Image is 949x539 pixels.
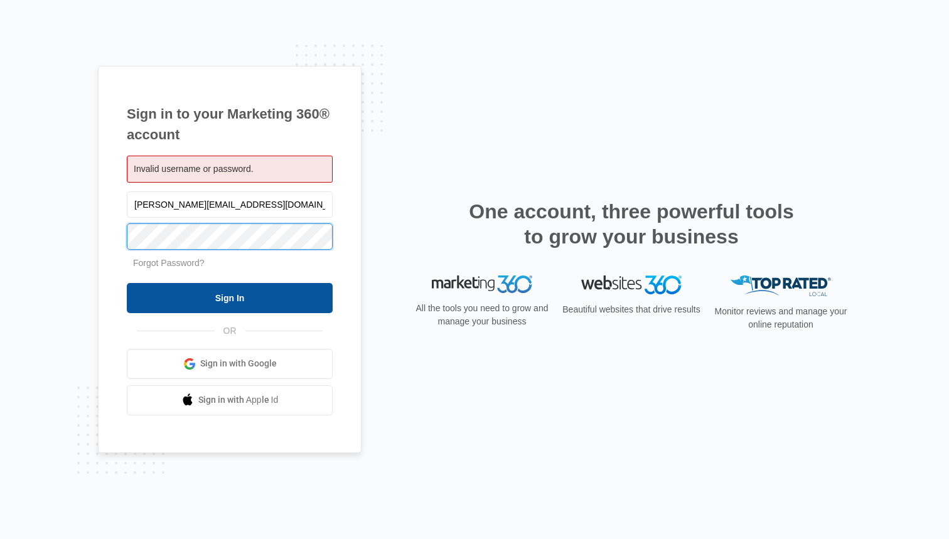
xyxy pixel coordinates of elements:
[127,104,333,145] h1: Sign in to your Marketing 360® account
[465,199,798,249] h2: One account, three powerful tools to grow your business
[731,275,831,296] img: Top Rated Local
[133,258,205,268] a: Forgot Password?
[127,385,333,415] a: Sign in with Apple Id
[412,302,552,328] p: All the tools you need to grow and manage your business
[127,349,333,379] a: Sign in with Google
[134,164,254,174] span: Invalid username or password.
[710,305,851,331] p: Monitor reviews and manage your online reputation
[561,303,702,316] p: Beautiful websites that drive results
[200,357,277,370] span: Sign in with Google
[215,324,245,338] span: OR
[127,283,333,313] input: Sign In
[127,191,333,218] input: Email
[198,393,279,407] span: Sign in with Apple Id
[432,275,532,293] img: Marketing 360
[581,275,682,294] img: Websites 360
